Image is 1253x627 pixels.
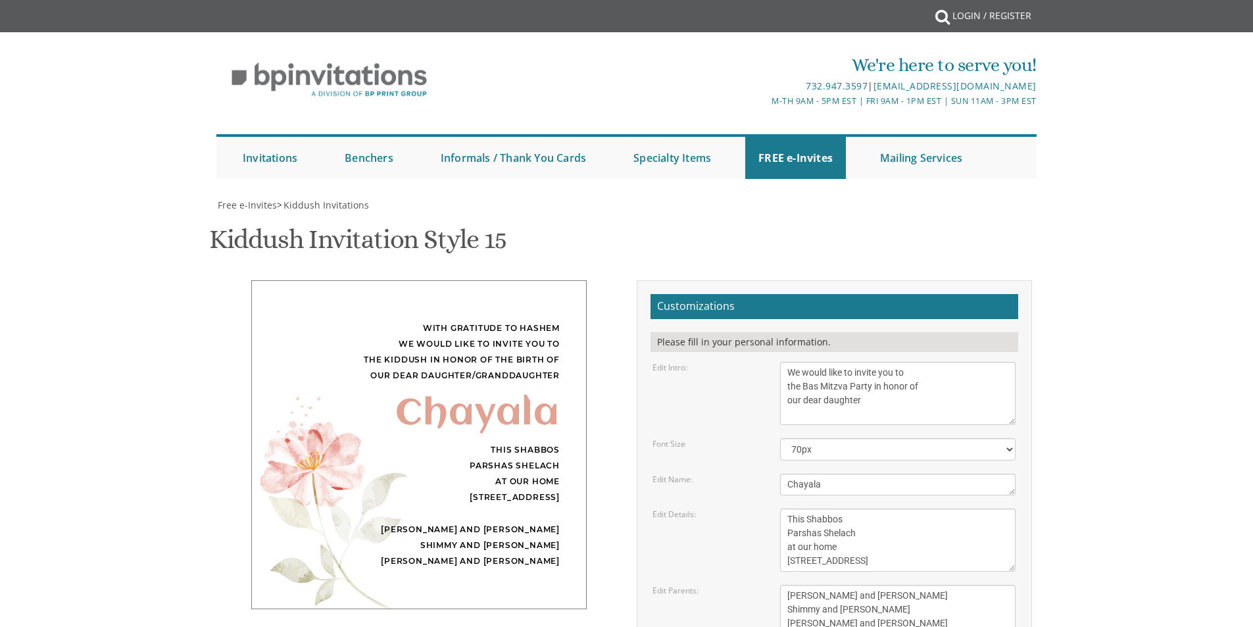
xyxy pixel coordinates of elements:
[745,137,846,179] a: FREE e-Invites
[218,199,277,211] span: Free e-Invites
[428,137,599,179] a: Informals / Thank You Cards
[652,585,699,596] label: Edit Parents:
[651,332,1018,352] div: Please fill in your personal information.
[278,522,560,569] div: [PERSON_NAME] and [PERSON_NAME] Shimmy and [PERSON_NAME] [PERSON_NAME] and [PERSON_NAME]
[867,137,975,179] a: Mailing Services
[230,137,310,179] a: Invitations
[652,474,693,485] label: Edit Name:
[780,362,1016,425] textarea: With gratitude to Hashem We would like to invite you to the kiddush in honor of the birth of our ...
[806,80,868,92] a: 732.947.3597
[491,94,1037,108] div: M-Th 9am - 5pm EST | Fri 9am - 1pm EST | Sun 11am - 3pm EST
[283,199,369,211] span: Kiddush Invitations
[873,80,1037,92] a: [EMAIL_ADDRESS][DOMAIN_NAME]
[216,53,442,107] img: BP Invitation Loft
[780,474,1016,495] textarea: Chayala
[282,199,369,211] a: Kiddush Invitations
[652,362,687,373] label: Edit Intro:
[652,509,696,520] label: Edit Details:
[780,509,1016,572] textarea: This Shabbos Parshas Shelach at our home [STREET_ADDRESS]
[277,199,369,211] span: >
[491,52,1037,78] div: We're here to serve you!
[209,225,506,264] h1: Kiddush Invitation Style 15
[216,199,277,211] a: Free e-Invites
[278,407,560,422] div: Chayala
[651,294,1018,319] h2: Customizations
[652,438,685,449] label: Font Size
[620,137,724,179] a: Specialty Items
[491,78,1037,94] div: |
[278,442,560,505] div: This Shabbos Parshas Shelach at our home [STREET_ADDRESS]
[278,320,560,384] div: With gratitude to Hashem We would like to invite you to the kiddush in honor of the birth of our ...
[332,137,406,179] a: Benchers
